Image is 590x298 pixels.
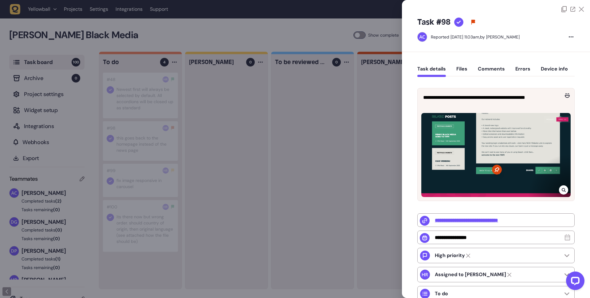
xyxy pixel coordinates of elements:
[541,66,568,77] button: Device info
[418,32,427,42] img: Ameet Chohan
[417,17,450,27] h5: Task #98
[561,269,587,295] iframe: LiveChat chat widget
[456,66,467,77] button: Files
[431,34,480,40] div: Reported [DATE] 11.03am,
[435,291,448,297] p: To do
[471,20,476,25] svg: High priority
[431,34,520,40] div: by [PERSON_NAME]
[435,252,465,259] p: High priority
[435,272,506,278] strong: Harry Robinson
[478,66,505,77] button: Comments
[515,66,530,77] button: Errors
[417,66,446,77] button: Task details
